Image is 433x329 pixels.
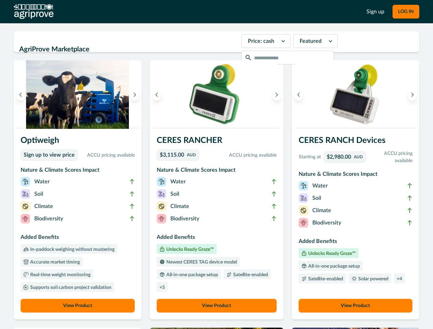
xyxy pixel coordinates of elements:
p: All-in-one package setup [307,264,360,269]
p: $3,115.00 [160,152,184,158]
p: Accurate market timing [29,260,80,265]
p: ACCU pricing available [202,152,277,159]
p: Soil [34,190,43,198]
p: AUD [187,153,196,157]
a: Sign up to view price [21,149,78,160]
p: + 4 [397,277,402,281]
p: Unlocks Ready Graze™ [165,247,214,252]
button: View Product [21,299,135,313]
p: Newest CERES TAG device model [165,260,237,265]
p: + 5 [159,285,165,290]
button: View Product [299,299,413,313]
p: In-paddock weighing without mustering [29,247,115,252]
button: Previous image [16,88,25,101]
p: Solar powered [357,277,388,281]
p: Climate [312,206,331,215]
h3: Nature & Climate Scores Impact [157,166,277,177]
p: Real-time weight monitoring [29,272,91,277]
p: Climate [34,202,53,210]
button: Next image [408,88,417,101]
button: View Product [157,299,277,313]
p: Water [170,178,186,186]
h3: CERES RANCH Devices [299,134,413,149]
p: ACCU pricing available [369,150,413,164]
h3: Nature & Climate Scores Impact [21,166,135,177]
p: AUD [354,155,363,159]
p: Water [312,182,328,190]
p: Soil [170,190,179,198]
p: Unlocks Ready Graze™ [307,251,356,256]
p: Supports soil carbon project validation [29,285,111,290]
button: Previous image [294,88,303,101]
p: Soil [312,194,321,202]
img: A single CERES RANCH device [292,60,420,129]
p: Biodiversity [34,215,63,223]
p: Starting at [299,154,321,161]
h2: AgriProve Marketplace [19,43,237,56]
h3: Optiweigh [21,134,135,149]
button: Next image [273,88,281,101]
p: $2,980.00 [327,154,351,160]
p: Satellite-enabled [307,277,343,281]
p: Water [34,178,50,186]
p: All-in-one package setup [165,272,218,277]
button: Previous image [153,88,161,101]
button: LOG IN [393,5,419,19]
p: Biodiversity [312,219,341,227]
h3: CERES RANCHER [157,134,277,149]
p: Biodiversity [170,215,199,223]
a: Sign up [366,8,384,16]
p: ACCU pricing available [81,152,135,159]
h3: Nature & Climate Scores Impact [299,170,413,181]
h3: Added Benefits [21,233,135,244]
h3: Added Benefits [299,237,413,248]
h3: Added Benefits [157,233,277,244]
p: Satellite-enabled [232,272,268,277]
img: A single CERES RANCHER device [150,60,284,129]
p: Sign up to view price [24,152,75,158]
img: A screenshot of the Ready Graze application showing a 3D map of animal positions [14,60,142,129]
p: Climate [170,202,189,210]
button: Next image [131,88,139,101]
img: AgriProve logo [14,4,53,19]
